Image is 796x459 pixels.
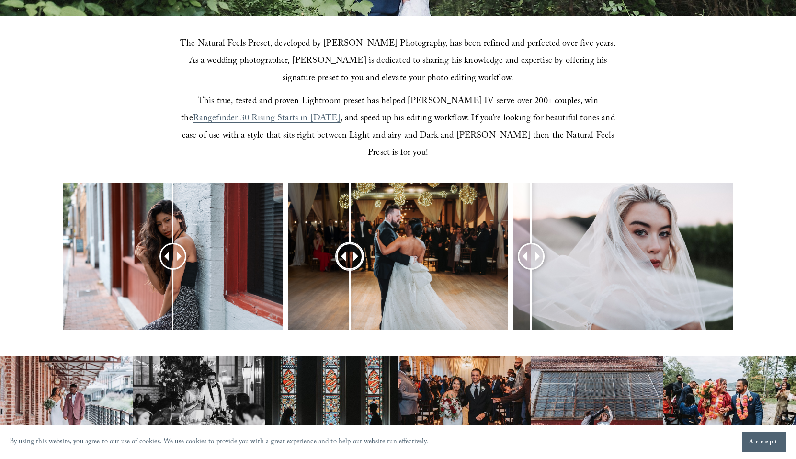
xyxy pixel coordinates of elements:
a: Rangefinder 30 Rising Starts in [DATE] [193,112,341,126]
img: Breathtaking mountain wedding venue in NC [663,356,796,456]
span: This true, tested and proven Lightroom preset has helped [PERSON_NAME] IV serve over 200+ couples... [181,94,601,126]
span: The Natural Feels Preset, developed by [PERSON_NAME] Photography, has been refined and perfected ... [180,37,618,86]
img: Best Raleigh wedding venue reception toast [133,356,265,456]
span: Accept [749,437,779,447]
img: Elegant bride and groom first look photography [265,356,398,456]
img: Raleigh wedding photographer couple dance [531,356,663,456]
span: , and speed up his editing workflow. If you’re looking for beautiful tones and ease of use with a... [182,112,617,161]
img: Rustic Raleigh wedding venue couple down the aisle [398,356,531,456]
p: By using this website, you agree to our use of cookies. We use cookies to provide you with a grea... [10,436,429,449]
button: Accept [742,432,786,452]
